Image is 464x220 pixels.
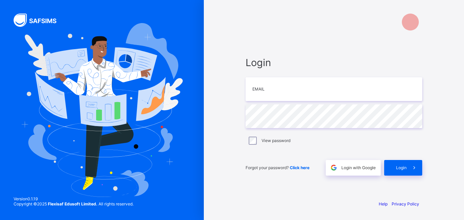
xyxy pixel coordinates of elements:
a: Help [379,201,388,206]
span: Login [246,57,422,68]
img: SAFSIMS Logo [14,14,65,27]
a: Click here [290,165,309,170]
a: Privacy Policy [392,201,419,206]
span: Login [396,165,407,170]
span: Version 0.1.19 [14,196,133,201]
label: View password [262,138,290,143]
img: Hero Image [21,23,183,197]
span: Copyright © 2025 All rights reserved. [14,201,133,206]
strong: Flexisaf Edusoft Limited. [48,201,97,206]
img: google.396cfc9801f0270233282035f929180a.svg [330,164,338,172]
span: Login with Google [341,165,376,170]
span: Forgot your password? [246,165,309,170]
